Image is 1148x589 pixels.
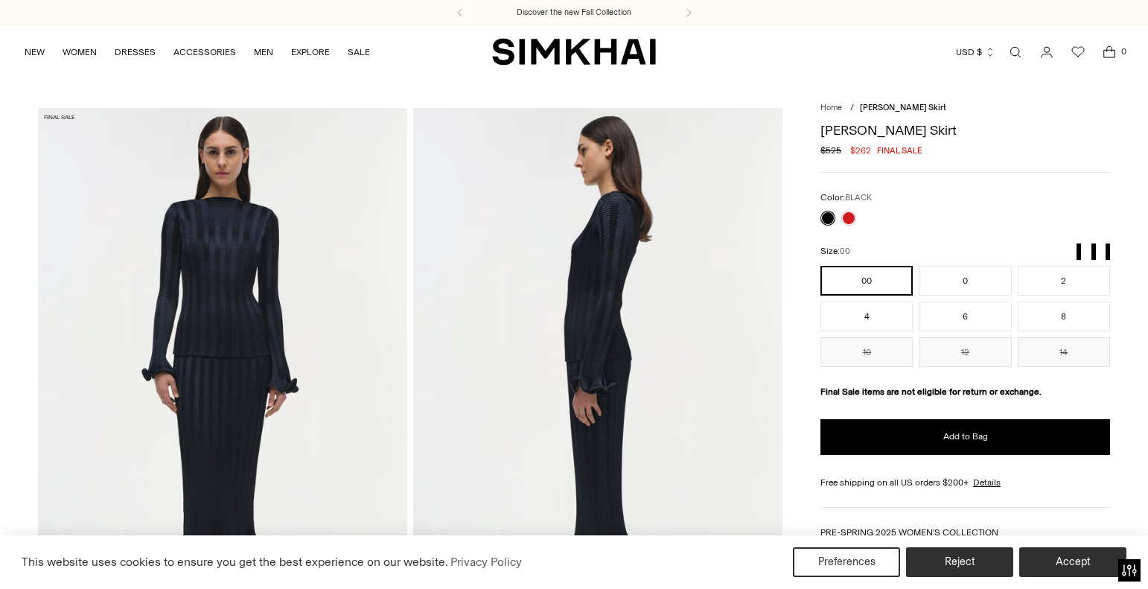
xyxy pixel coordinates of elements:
a: Go to the account page [1032,37,1062,67]
a: NEW [25,36,45,69]
nav: breadcrumbs [820,102,1110,115]
a: Home [820,103,842,112]
button: Accept [1019,547,1126,577]
a: PRE-SPRING 2025 WOMEN'S COLLECTION [820,527,998,538]
button: USD $ [956,36,995,69]
a: Wishlist [1063,37,1093,67]
label: Color: [820,191,872,205]
s: $525 [820,144,841,157]
span: [PERSON_NAME] Skirt [860,103,946,112]
h1: [PERSON_NAME] Skirt [820,124,1110,137]
a: SALE [348,36,370,69]
button: Preferences [793,547,900,577]
span: This website uses cookies to ensure you get the best experience on our website. [22,555,448,569]
button: 00 [820,266,913,296]
a: Details [973,476,1001,489]
a: WOMEN [63,36,97,69]
span: BLACK [845,193,872,203]
span: Add to Bag [943,430,988,443]
button: Reject [906,547,1013,577]
span: 0 [1117,45,1130,58]
button: 4 [820,302,913,331]
a: ACCESSORIES [173,36,236,69]
button: 14 [1018,337,1110,367]
a: Discover the new Fall Collection [517,7,631,19]
span: $262 [850,144,871,157]
button: 12 [919,337,1011,367]
div: / [850,102,854,115]
a: MEN [254,36,273,69]
button: 10 [820,337,913,367]
button: 2 [1018,266,1110,296]
a: Open search modal [1001,37,1030,67]
button: Add to Bag [820,419,1110,455]
a: SIMKHAI [492,37,656,66]
a: Open cart modal [1094,37,1124,67]
a: Privacy Policy (opens in a new tab) [448,551,524,573]
button: 0 [919,266,1011,296]
button: 6 [919,302,1011,331]
label: Size: [820,244,850,258]
a: EXPLORE [291,36,330,69]
span: 00 [840,246,850,256]
button: 8 [1018,302,1110,331]
div: Free shipping on all US orders $200+ [820,476,1110,489]
a: DRESSES [115,36,156,69]
strong: Final Sale items are not eligible for return or exchange. [820,386,1042,397]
